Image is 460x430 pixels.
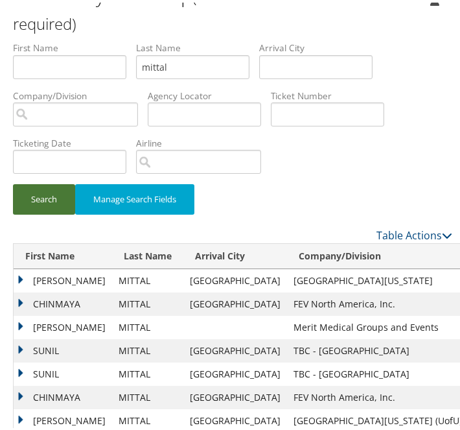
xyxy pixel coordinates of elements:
[13,87,148,100] label: Company/Division
[14,407,112,430] td: [PERSON_NAME]
[14,360,112,383] td: SUNIL
[112,313,183,337] td: MITTAL
[183,383,287,407] td: [GEOGRAPHIC_DATA]
[136,134,271,147] label: Airline
[183,360,287,383] td: [GEOGRAPHIC_DATA]
[112,290,183,313] td: MITTAL
[259,39,382,52] label: Arrival City
[14,337,112,360] td: SUNIL
[112,383,183,407] td: MITTAL
[183,241,287,267] th: Arrival City: activate to sort column ascending
[75,182,194,212] button: Manage Search Fields
[271,87,394,100] label: Ticket Number
[112,407,183,430] td: MITTAL
[112,360,183,383] td: MITTAL
[183,267,287,290] td: [GEOGRAPHIC_DATA]
[14,290,112,313] td: CHINMAYA
[13,182,75,212] button: Search
[183,290,287,313] td: [GEOGRAPHIC_DATA]
[376,226,452,240] a: Table Actions
[14,313,112,337] td: [PERSON_NAME]
[112,241,183,267] th: Last Name: activate to sort column ascending
[112,267,183,290] td: MITTAL
[183,407,287,430] td: [GEOGRAPHIC_DATA]
[14,241,112,267] th: First Name: activate to sort column ascending
[148,87,271,100] label: Agency Locator
[112,337,183,360] td: MITTAL
[14,383,112,407] td: CHINMAYA
[136,39,259,52] label: Last Name
[13,39,136,52] label: First Name
[13,134,136,147] label: Ticketing Date
[14,267,112,290] td: [PERSON_NAME]
[183,337,287,360] td: [GEOGRAPHIC_DATA]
